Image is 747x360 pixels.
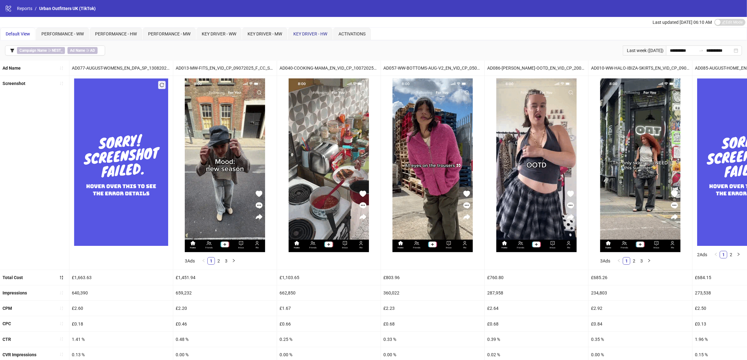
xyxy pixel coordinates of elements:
span: 3 Ads [185,258,195,263]
div: £2.23 [381,301,484,316]
span: right [647,259,651,262]
span: left [617,259,621,262]
li: / [35,5,37,12]
b: Screenshot [3,81,25,86]
div: £0.18 [69,316,173,331]
span: reload [160,83,164,87]
div: £803.96 [381,270,484,285]
li: Next Page [735,251,742,258]
li: Next Page [645,257,653,265]
button: left [712,251,720,258]
div: AD057-WW-BOTTOMS-AUG-V2_EN_VID_CP_05082029_F_CC_SC24_USP11_WW [381,61,484,76]
button: right [645,257,653,265]
span: to [699,48,704,53]
span: sort-ascending [59,352,64,357]
div: £1,103.65 [277,270,381,285]
span: 3 Ads [600,258,610,263]
span: ∋ [67,47,98,54]
div: AD013-MW-FITS_EN_VID_CP_09072025_F_CC_SC1_None_MW [173,61,277,76]
li: Next Page [230,257,237,265]
div: 640,390 [69,285,173,300]
div: 1.41 % [69,332,173,347]
img: Screenshot 1837189296123938 [185,78,265,252]
li: 3 [222,257,230,265]
span: sort-descending [59,275,64,280]
div: £685.26 [589,270,692,285]
div: £0.46 [173,316,277,331]
a: 2 [215,257,222,264]
div: 234,803 [589,285,692,300]
div: £1.67 [277,301,381,316]
span: sort-ascending [59,81,64,86]
div: £2.92 [589,301,692,316]
div: £0.68 [381,316,484,331]
button: left [615,257,623,265]
b: CTR [3,337,11,342]
span: KEY DRIVER - WW [202,31,236,36]
span: sort-ascending [59,321,64,326]
div: 0.39 % [485,332,588,347]
li: Previous Page [200,257,207,265]
div: AD077-AUGUST-WOMENS_EN_DPA_SP_13082025_F_CC_SC3_None_WW [69,61,173,76]
button: left [200,257,207,265]
div: AD040-COOKING-MAMA_EN_VID_CP_10072025_ALLG_CC_SC1_None_HW [277,61,381,76]
div: 662,850 [277,285,381,300]
a: 1 [623,257,630,264]
span: filter [10,48,14,53]
a: 1 [208,257,215,264]
img: Failed Screenshot Placeholder [74,78,168,246]
b: Ad Name [3,66,21,71]
span: Urban Outfitters UK (TikTok) [39,6,96,11]
span: KEY DRIVER - MW [248,31,282,36]
b: Total Cost [3,275,23,280]
button: Campaign Name ∋ NEST_Ad Name ∋ AD [5,45,105,56]
div: £2.60 [69,301,173,316]
div: £0.68 [485,316,588,331]
span: Default View [6,31,30,36]
b: NEST_ [52,48,62,53]
li: 2 [630,257,638,265]
a: 3 [638,257,645,264]
img: Screenshot 1839807595675650 [289,78,369,252]
div: Last week ([DATE]) [623,45,666,56]
li: 3 [638,257,645,265]
div: AD086-[PERSON_NAME]-OOTD_EN_VID_CP_20082025_F_NSN_SC13_USP7_WW [485,61,588,76]
span: left [714,252,718,256]
span: PERFORMANCE - WW [41,31,84,36]
div: 0.48 % [173,332,277,347]
span: sort-ascending [59,337,64,341]
button: right [230,257,237,265]
b: Ad Name [70,48,85,53]
b: CVR Impressions [3,352,36,357]
li: Previous Page [712,251,720,258]
div: 360,022 [381,285,484,300]
img: Screenshot 1839538763698194 [392,78,473,252]
img: Screenshot 1837641287124145 [600,78,680,252]
div: £1,663.63 [69,270,173,285]
span: right [232,259,236,262]
li: 1 [207,257,215,265]
a: Reports [16,5,34,12]
a: 1 [720,251,727,258]
div: 287,958 [485,285,588,300]
div: £1,451.94 [173,270,277,285]
div: AD010-WW-HALO-IBIZA-SKIRTS_EN_VID_CP_09072025_F_CC_SC1_None_WW [589,61,692,76]
span: KEY DRIVER - HW [293,31,327,36]
div: 0.33 % [381,332,484,347]
div: £0.66 [277,316,381,331]
span: PERFORMANCE - HW [95,31,137,36]
b: CPC [3,321,11,326]
b: Impressions [3,290,27,295]
span: ∋ [17,47,65,54]
div: 0.35 % [589,332,692,347]
span: swap-right [699,48,704,53]
div: 659,232 [173,285,277,300]
span: sort-ascending [59,66,64,70]
span: 2 Ads [697,252,707,257]
span: Last updated [DATE] 06:10 AM [653,20,712,25]
b: AD [90,48,95,53]
img: Screenshot 1840970352913426 [496,78,577,252]
li: 1 [720,251,727,258]
span: sort-ascending [59,306,64,310]
b: CPM [3,306,12,311]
